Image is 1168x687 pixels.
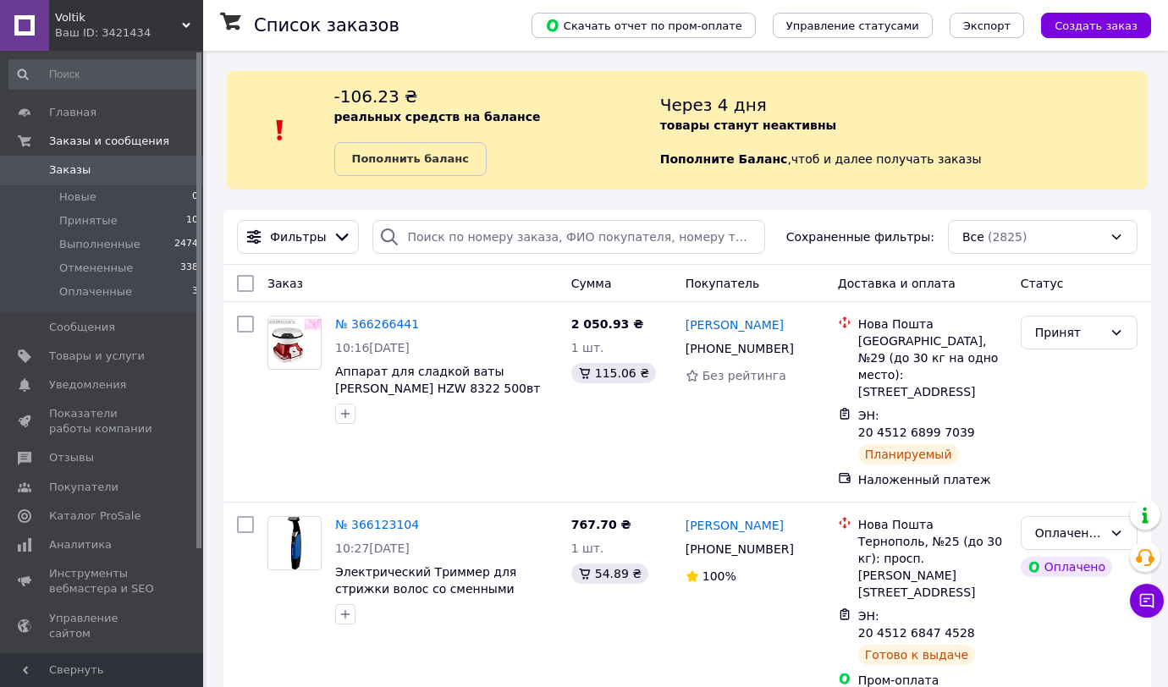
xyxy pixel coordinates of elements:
div: 54.89 ₴ [571,563,648,584]
h1: Список заказов [254,15,399,36]
span: Доставка и оплата [838,277,956,290]
a: Фото товару [267,316,322,370]
input: Поиск [8,59,200,90]
span: Уведомления [49,377,126,393]
span: Главная [49,105,96,120]
span: 10 [186,213,198,228]
span: 100% [702,569,736,583]
span: Сообщения [49,320,115,335]
span: Отзывы [49,450,94,465]
span: 3 [192,284,198,300]
span: Управление сайтом [49,611,157,641]
button: Скачать отчет по пром-оплате [532,13,756,38]
img: :exclamation: [267,118,293,143]
button: Создать заказ [1041,13,1151,38]
b: Пополните Баланс [660,152,788,166]
span: 10:27[DATE] [335,541,410,555]
div: Наложенный платеж [858,471,1007,488]
img: Фото товару [268,319,321,366]
div: 115.06 ₴ [571,363,656,383]
span: 0 [192,190,198,205]
b: Пополнить баланс [352,152,469,165]
a: [PERSON_NAME] [686,517,784,534]
span: Сохраненные фильтры: [786,228,934,245]
span: Создать заказ [1055,19,1138,32]
div: [GEOGRAPHIC_DATA], №29 (до 30 кг на одно место): [STREET_ADDRESS] [858,333,1007,400]
div: , чтоб и далее получать заказы [660,85,1148,176]
div: Нова Пошта [858,516,1007,533]
button: Управление статусами [773,13,933,38]
span: Заказы [49,162,91,178]
div: Оплаченный [1035,524,1103,542]
input: Поиск по номеру заказа, ФИО покупателя, номеру телефона, Email, номеру накладной [372,220,765,254]
span: 338 [180,261,198,276]
span: Оплаченные [59,284,132,300]
div: Ваш ID: 3421434 [55,25,203,41]
span: 2 050.93 ₴ [571,317,644,331]
span: Без рейтинга [702,369,786,382]
span: 767.70 ₴ [571,518,631,531]
span: 1 шт. [571,341,604,354]
span: Voltik [55,10,182,25]
span: Через 4 дня [660,95,767,115]
div: Принят [1035,323,1103,342]
span: Новые [59,190,96,205]
div: Тернополь, №25 (до 30 кг): просп. [PERSON_NAME][STREET_ADDRESS] [858,533,1007,601]
div: Готово к выдаче [858,645,975,665]
span: 1 шт. [571,541,604,555]
span: Аналитика [49,537,112,552]
span: 10:16[DATE] [335,341,410,354]
span: ЭН: 20 4512 6899 7039 [858,409,975,439]
a: Создать заказ [1024,18,1151,31]
span: Показатели работы компании [49,406,157,437]
span: Фильтры [270,228,326,245]
span: Выполненные [59,237,140,252]
span: Покупатели [49,480,118,495]
a: [PERSON_NAME] [686,316,784,333]
span: Заказ [267,277,303,290]
span: Покупатель [686,277,760,290]
button: Экспорт [950,13,1024,38]
span: ЭН: 20 4512 6847 4528 [858,609,975,640]
a: Пополнить баланс [334,142,487,176]
span: Сумма [571,277,612,290]
span: 2474 [174,237,198,252]
b: товары станут неактивны [660,118,836,132]
span: Принятые [59,213,118,228]
span: Заказы и сообщения [49,134,169,149]
span: (2825) [988,230,1028,244]
span: Каталог ProSale [49,508,140,524]
a: № 366123104 [335,518,419,531]
span: Товары и услуги [49,349,145,364]
img: Фото товару [288,517,300,569]
span: Отмененные [59,261,133,276]
div: Оплачено [1021,557,1112,577]
div: Нова Пошта [858,316,1007,333]
b: реальных средств на балансе [334,110,541,124]
div: [PHONE_NUMBER] [682,337,797,360]
span: Инструменты вебмастера и SEO [49,566,157,596]
button: Чат с покупателем [1130,584,1164,618]
span: Управление статусами [786,19,919,32]
span: Все [962,228,984,245]
span: -106.23 ₴ [334,86,418,107]
span: Экспорт [963,19,1011,32]
a: Фото товару [267,516,322,570]
span: Статус [1021,277,1064,290]
a: Аппарат для сладкой ваты [PERSON_NAME] HZW 8322 500вт [GEOGRAPHIC_DATA] [335,365,540,412]
a: № 366266441 [335,317,419,331]
a: Электрический Триммер для стрижки волос со сменными насадками Profi Care(Оригинал) Германия PC-BH... [335,565,535,629]
div: Планируемый [858,444,959,464]
span: Скачать отчет по пром-оплате [545,18,742,33]
div: [PHONE_NUMBER] [682,537,797,561]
